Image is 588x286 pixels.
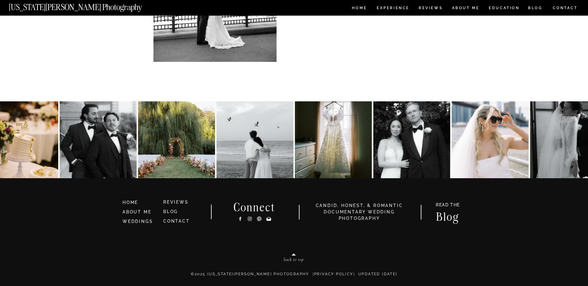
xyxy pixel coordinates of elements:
[351,6,368,11] a: HOME
[419,6,442,11] a: REVIEWS
[528,6,543,11] a: BLOG
[295,101,372,178] img: Elaine and this dress 🤍🤍🤍
[163,209,178,214] a: BLOG
[110,271,478,284] p: ©2025 [US_STATE][PERSON_NAME] PHOTOGRAPHY | | Updated [DATE]
[217,101,293,178] img: Mica and Mikey 🕊️
[9,3,163,8] a: [US_STATE][PERSON_NAME] Photography
[314,272,353,276] a: Privacy Policy
[452,6,480,11] a: ABOUT ME
[373,101,450,178] img: Young and in love in NYC! Dana and Jordan 🤍
[60,101,137,178] img: Spent my weekend with the Mr.’s, and everything was perfect — from the courthouse wedding ceremon...
[452,101,529,178] img: Dina & Kelvin
[552,5,578,11] a: CONTACT
[258,257,330,264] a: back to top
[163,200,189,205] a: REVIEWS
[433,203,463,209] a: READ THE
[138,101,215,178] img: Garden ceremony with A&C 🌼🌷🌼🌷 . . . . . . . . Shot for @jennifercontiphoto
[123,219,153,224] a: WEDDINGS
[488,6,520,11] a: EDUCATION
[163,219,190,224] a: CONTACT
[226,202,283,212] h2: Connect
[308,202,411,222] h3: candid, honest, & romantic Documentary Wedding photography
[430,211,466,221] a: Blog
[377,6,409,11] a: Experience
[123,209,151,214] a: ABOUT ME
[123,199,158,206] a: HOME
